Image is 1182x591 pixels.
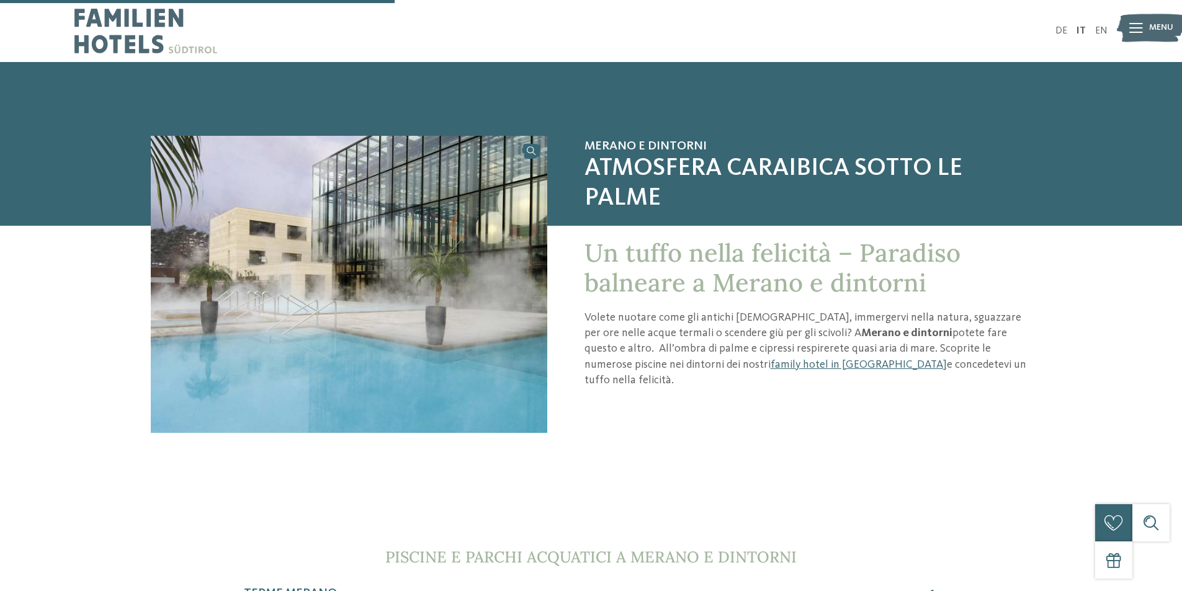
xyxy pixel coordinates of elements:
[584,154,1032,213] span: Atmosfera caraibica sotto le palme
[584,139,1032,154] span: Merano e dintorni
[1095,26,1108,36] a: EN
[771,359,947,370] a: family hotel in [GEOGRAPHIC_DATA]
[861,327,952,339] strong: Merano e dintorni
[1149,22,1173,34] span: Menu
[584,310,1032,388] p: Volete nuotare come gli antichi [DEMOGRAPHIC_DATA], immergervi nella natura, sguazzare per ore ne...
[1055,26,1067,36] a: DE
[385,547,797,567] span: Piscine e parchi acquatici a Merano e dintorni
[584,237,960,298] span: Un tuffo nella felicità – Paradiso balneare a Merano e dintorni
[151,136,547,433] img: Nuotare a Merano nel nostro hotel con piscina
[1077,26,1086,36] a: IT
